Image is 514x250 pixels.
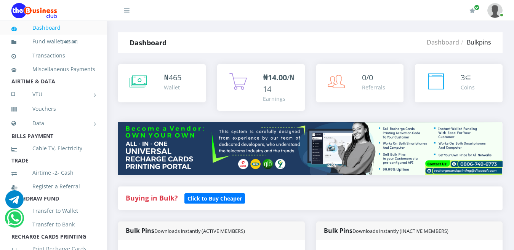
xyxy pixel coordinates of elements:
[362,83,385,91] div: Referrals
[324,226,448,235] strong: Bulk Pins
[11,3,57,18] img: Logo
[126,193,178,202] strong: Buying in Bulk?
[5,196,24,209] a: Chat for support
[154,228,245,234] small: Downloads instantly (ACTIVE MEMBERS)
[184,193,245,202] a: Click to Buy Cheaper
[461,83,475,91] div: Coins
[11,47,95,64] a: Transactions
[11,178,95,195] a: Register a Referral
[461,72,465,83] span: 3
[11,61,95,78] a: Miscellaneous Payments
[130,38,167,47] strong: Dashboard
[217,64,305,111] a: ₦14.00/₦14 Earnings
[164,83,181,91] div: Wallet
[126,226,245,235] strong: Bulk Pins
[7,215,22,227] a: Chat for support
[487,3,503,18] img: User
[474,5,480,10] span: Renew/Upgrade Subscription
[11,202,95,220] a: Transfer to Wallet
[459,38,491,47] li: Bulkpins
[118,122,503,175] img: multitenant_rcp.png
[362,72,373,83] span: 0/0
[461,72,475,83] div: ⊆
[11,164,95,182] a: Airtime -2- Cash
[427,38,459,46] a: Dashboard
[11,33,95,51] a: Fund wallet[465.00]
[62,39,78,45] small: [ ]
[118,64,206,102] a: ₦465 Wallet
[263,95,297,103] div: Earnings
[169,72,181,83] span: 465
[11,140,95,157] a: Cable TV, Electricity
[11,85,95,104] a: VTU
[11,100,95,118] a: Vouchers
[11,19,95,37] a: Dashboard
[263,72,287,83] b: ₦14.00
[164,72,181,83] div: ₦
[263,72,295,94] span: /₦14
[11,114,95,133] a: Data
[187,195,242,202] b: Click to Buy Cheaper
[11,216,95,233] a: Transfer to Bank
[316,64,404,102] a: 0/0 Referrals
[352,228,448,234] small: Downloads instantly (INACTIVE MEMBERS)
[469,8,475,14] i: Renew/Upgrade Subscription
[64,39,76,45] b: 465.00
